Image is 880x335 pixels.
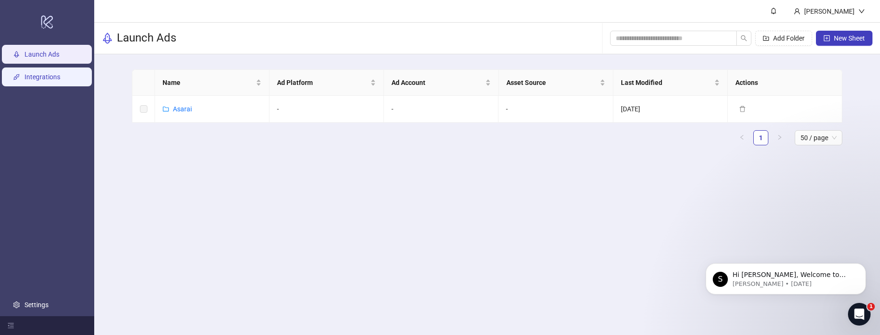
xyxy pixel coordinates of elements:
[772,130,787,145] li: Next Page
[173,105,192,113] a: Asarai
[734,130,750,145] li: Previous Page
[753,130,768,145] li: 1
[728,70,842,96] th: Actions
[777,134,782,140] span: right
[816,31,872,46] button: New Sheet
[621,77,712,88] span: Last Modified
[613,70,728,96] th: Last Modified
[24,50,59,58] a: Launch Ads
[384,96,498,123] td: -
[692,243,880,310] iframe: Intercom notifications message
[739,134,745,140] span: left
[770,8,777,14] span: bell
[800,6,858,17] div: [PERSON_NAME]
[269,70,384,96] th: Ad Platform
[773,34,805,42] span: Add Folder
[102,33,113,44] span: rocket
[823,35,830,42] span: plus-square
[741,35,747,42] span: search
[498,96,613,123] td: -
[734,130,750,145] button: left
[506,77,598,88] span: Asset Source
[867,303,875,310] span: 1
[794,8,800,15] span: user
[739,106,746,112] span: delete
[754,131,768,145] a: 1
[848,303,871,326] iframe: Intercom live chat
[763,35,769,42] span: folder-add
[772,130,787,145] button: right
[117,31,176,46] h3: Launch Ads
[755,31,812,46] button: Add Folder
[834,34,865,42] span: New Sheet
[8,322,14,329] span: menu-fold
[391,77,483,88] span: Ad Account
[800,131,837,145] span: 50 / page
[155,70,269,96] th: Name
[269,96,384,123] td: -
[24,73,60,81] a: Integrations
[163,106,169,112] span: folder
[613,96,728,123] td: [DATE]
[858,8,865,15] span: down
[499,70,613,96] th: Asset Source
[795,130,842,145] div: Page Size
[277,77,368,88] span: Ad Platform
[163,77,254,88] span: Name
[24,301,49,309] a: Settings
[384,70,498,96] th: Ad Account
